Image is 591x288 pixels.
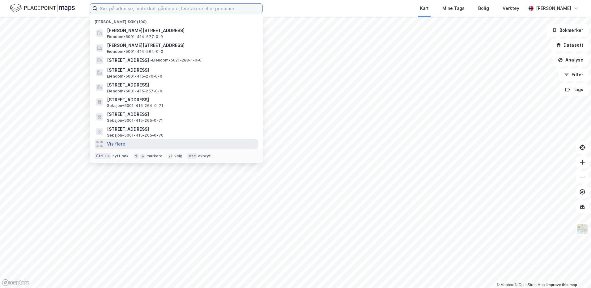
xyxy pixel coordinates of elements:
[576,223,588,235] img: Z
[97,4,262,13] input: Søk på adresse, matrikkel, gårdeiere, leietakere eller personer
[515,283,545,287] a: OpenStreetMap
[560,258,591,288] div: Kontrollprogram for chat
[10,3,75,14] img: logo.f888ab2527a4732fd821a326f86c7f29.svg
[497,283,514,287] a: Mapbox
[107,42,255,49] span: [PERSON_NAME][STREET_ADDRESS]
[107,57,149,64] span: [STREET_ADDRESS]
[150,58,152,62] span: •
[107,34,163,39] span: Eiendom • 5001-414-577-0-0
[560,258,591,288] iframe: Chat Widget
[107,81,255,89] span: [STREET_ADDRESS]
[107,118,163,123] span: Seksjon • 5001-415-265-0-71
[147,154,163,159] div: markere
[547,24,589,36] button: Bokmerker
[174,154,183,159] div: velg
[187,153,197,159] div: esc
[107,103,163,108] span: Seksjon • 5001-415-264-0-71
[503,5,519,12] div: Verktøy
[559,69,589,81] button: Filter
[442,5,465,12] div: Mine Tags
[107,49,163,54] span: Eiendom • 5001-414-564-0-0
[478,5,489,12] div: Bolig
[107,111,255,118] span: [STREET_ADDRESS]
[420,5,429,12] div: Kart
[107,96,255,104] span: [STREET_ADDRESS]
[113,154,129,159] div: nytt søk
[107,125,255,133] span: [STREET_ADDRESS]
[107,27,255,34] span: [PERSON_NAME][STREET_ADDRESS]
[107,89,162,94] span: Eiendom • 5001-415-257-0-0
[546,283,577,287] a: Improve this map
[95,153,111,159] div: Ctrl + k
[560,83,589,96] button: Tags
[551,39,589,51] button: Datasett
[536,5,571,12] div: [PERSON_NAME]
[107,74,162,79] span: Eiendom • 5001-415-270-0-0
[553,54,589,66] button: Analyse
[107,66,255,74] span: [STREET_ADDRESS]
[107,133,164,138] span: Seksjon • 5001-415-265-0-70
[90,15,263,26] div: [PERSON_NAME] søk (100)
[150,58,202,63] span: Eiendom • 5021-288-1-0-0
[107,140,125,148] button: Vis flere
[2,279,29,286] a: Mapbox homepage
[198,154,211,159] div: avbryt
